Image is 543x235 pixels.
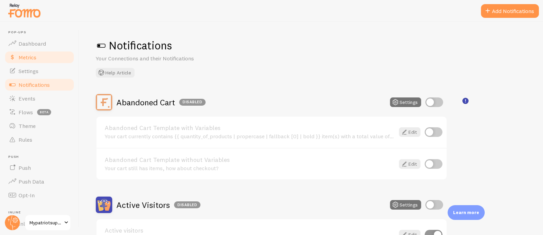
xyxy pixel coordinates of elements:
span: Theme [19,122,36,129]
span: Notifications [19,81,50,88]
button: Settings [390,200,421,210]
span: Rules [19,136,32,143]
span: Mypatriotsupply [30,219,62,227]
a: Opt-In [4,188,75,202]
a: Theme [4,119,75,133]
span: Push [8,155,75,159]
svg: <p>🛍️ For Shopify Users</p><p>To use the <strong>Abandoned Cart with Variables</strong> template,... [462,98,469,104]
span: Pop-ups [8,30,75,35]
a: Metrics [4,50,75,64]
a: Edit [399,159,420,169]
img: Abandoned Cart [96,94,112,110]
div: Disabled [174,201,200,208]
a: Flows beta [4,105,75,119]
button: Settings [390,97,421,107]
a: Push [4,161,75,175]
span: Flows [19,109,33,116]
div: Learn more [448,205,485,220]
a: Rules [4,133,75,146]
a: Abandoned Cart Template with Variables [105,125,395,131]
span: Dashboard [19,40,46,47]
span: Push [19,164,31,171]
a: Settings [4,64,75,78]
a: Abandoned Cart Template without Variables [105,157,395,163]
div: Your cart currently contains {{ quantity_of_products | propercase | fallback [0] | bold }} item(s... [105,133,395,139]
a: Push Data [4,175,75,188]
h2: Active Visitors [116,200,200,210]
div: Your cart still has items, how about checkout? [105,165,395,171]
a: Events [4,92,75,105]
h1: Notifications [96,38,527,52]
span: Metrics [19,54,36,61]
button: Help Article [96,68,135,78]
img: fomo-relay-logo-orange.svg [7,2,42,19]
a: Notifications [4,78,75,92]
img: Active Visitors [96,197,112,213]
span: Opt-In [19,192,35,199]
a: Active visitors [105,227,395,234]
p: Learn more [453,209,479,216]
span: Push Data [19,178,44,185]
span: Inline [8,210,75,215]
a: Dashboard [4,37,75,50]
a: Edit [399,127,420,137]
p: Your Connections and their Notifications [96,55,261,62]
span: Events [19,95,35,102]
div: Disabled [179,99,206,106]
span: beta [37,109,51,115]
span: Settings [19,68,38,74]
a: Mypatriotsupply [25,214,71,231]
h2: Abandoned Cart [116,97,206,108]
